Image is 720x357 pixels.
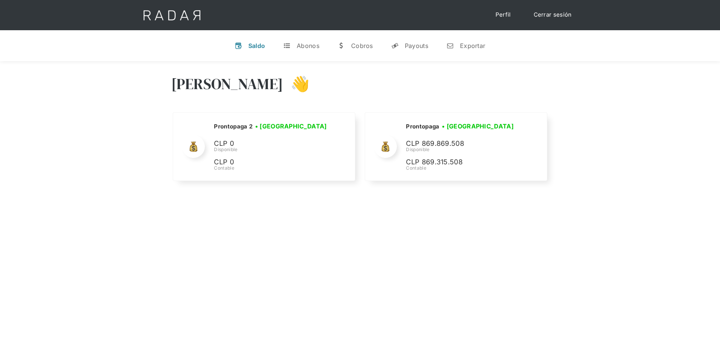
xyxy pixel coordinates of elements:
h3: [PERSON_NAME] [171,74,283,93]
div: v [235,42,242,49]
div: n [446,42,454,49]
a: Cerrar sesión [526,8,579,22]
div: y [391,42,399,49]
h2: Prontopaga 2 [214,123,252,130]
h2: Prontopaga [406,123,439,130]
div: w [338,42,345,49]
p: CLP 0 [214,138,327,149]
div: Contable [406,165,519,172]
p: CLP 869.869.508 [406,138,519,149]
p: CLP 869.315.508 [406,157,519,168]
h3: • [GEOGRAPHIC_DATA] [442,122,514,131]
div: Abonos [297,42,319,49]
div: Payouts [405,42,428,49]
div: Contable [214,165,329,172]
a: Perfil [488,8,519,22]
h3: 👋 [283,74,310,93]
div: Cobros [351,42,373,49]
div: Exportar [460,42,485,49]
div: Disponible [406,146,519,153]
div: Saldo [248,42,265,49]
p: CLP 0 [214,157,327,168]
div: t [283,42,291,49]
h3: • [GEOGRAPHIC_DATA] [255,122,327,131]
div: Disponible [214,146,329,153]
